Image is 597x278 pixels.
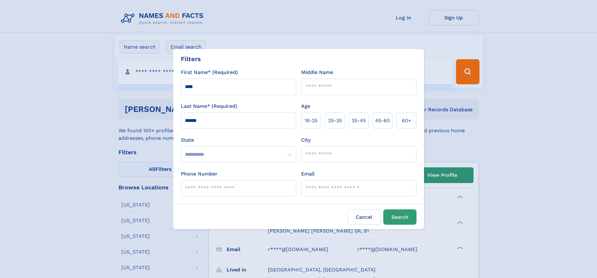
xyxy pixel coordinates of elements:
[301,136,311,144] label: City
[383,209,416,225] button: Search
[402,117,411,124] span: 60+
[301,170,315,178] label: Email
[181,54,201,64] div: Filters
[305,117,317,124] span: 18‑25
[328,117,342,124] span: 25‑35
[301,102,310,110] label: Age
[181,102,237,110] label: Last Name* (Required)
[181,170,217,178] label: Phone Number
[301,69,333,76] label: Middle Name
[181,69,238,76] label: First Name* (Required)
[181,136,296,144] label: State
[352,117,366,124] span: 35‑45
[375,117,390,124] span: 45‑60
[348,209,381,225] label: Cancel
